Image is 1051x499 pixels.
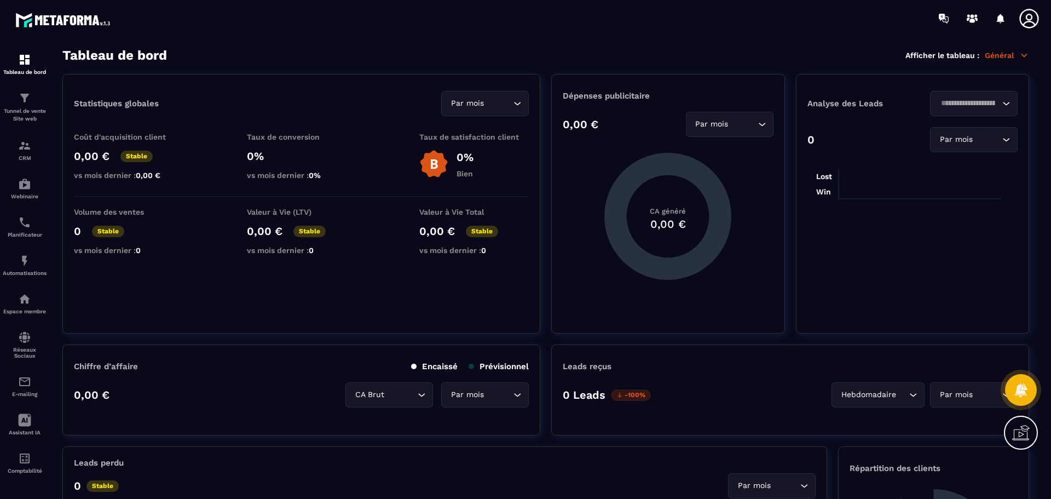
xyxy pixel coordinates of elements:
a: Assistant IA [3,405,47,444]
span: 0% [309,171,321,180]
p: Répartition des clients [850,463,1018,473]
p: Valeur à Vie Total [419,208,529,216]
p: 0 [807,133,815,146]
p: 0,00 € [74,388,109,402]
a: formationformationCRM [3,131,47,169]
span: CA Brut [353,389,386,401]
span: Par mois [937,134,975,146]
div: Search for option [728,473,816,498]
p: Espace membre [3,308,47,314]
p: Coût d'acquisition client [74,133,183,141]
img: accountant [18,452,31,465]
p: 0,00 € [419,225,455,238]
input: Search for option [731,118,755,130]
p: 0,00 € [563,118,598,131]
p: 0% [247,150,356,163]
p: -100% [611,389,651,401]
p: Leads reçus [563,362,611,371]
input: Search for option [898,389,906,401]
p: Comptabilité [3,468,47,474]
img: automations [18,292,31,306]
input: Search for option [937,97,1000,110]
p: Tableau de bord [3,69,47,75]
a: automationsautomationsAutomatisations [3,246,47,284]
img: social-network [18,331,31,344]
p: Planificateur [3,232,47,238]
div: Search for option [345,382,433,408]
input: Search for option [486,97,511,110]
span: Par mois [448,389,486,401]
p: Dépenses publicitaire [563,91,773,101]
div: Search for option [686,112,773,137]
span: Par mois [693,118,731,130]
span: 0,00 € [136,171,160,180]
p: 0 Leads [563,388,605,402]
a: social-networksocial-networkRéseaux Sociaux [3,323,47,367]
p: Réseaux Sociaux [3,347,47,359]
p: Prévisionnel [469,362,529,371]
p: Stable [293,226,326,237]
p: Taux de conversion [247,133,356,141]
p: Leads perdu [74,458,124,468]
div: Search for option [930,382,1018,408]
p: vs mois dernier : [247,171,356,180]
input: Search for option [975,389,1000,401]
a: schedulerschedulerPlanificateur [3,208,47,246]
img: email [18,375,31,388]
p: vs mois dernier : [419,246,529,255]
p: Bien [457,169,473,178]
h3: Tableau de bord [62,48,167,63]
span: Par mois [937,389,975,401]
p: Volume des ventes [74,208,183,216]
input: Search for option [975,134,1000,146]
img: formation [18,139,31,152]
p: Stable [120,151,153,162]
p: Automatisations [3,270,47,276]
p: Taux de satisfaction client [419,133,529,141]
img: b-badge-o.b3b20ee6.svg [419,150,448,179]
p: vs mois dernier : [74,246,183,255]
p: Webinaire [3,193,47,199]
img: formation [18,53,31,66]
p: E-mailing [3,391,47,397]
p: Général [985,50,1029,60]
span: 0 [481,246,486,255]
p: 0,00 € [247,225,282,238]
p: CRM [3,155,47,161]
tspan: Lost [816,172,831,181]
input: Search for option [773,480,798,492]
p: vs mois dernier : [74,171,183,180]
span: 0 [136,246,141,255]
div: Search for option [930,127,1018,152]
div: Search for option [831,382,925,408]
img: automations [18,177,31,191]
span: Par mois [735,480,773,492]
p: 0 [74,225,81,238]
img: automations [18,254,31,267]
p: Statistiques globales [74,99,159,108]
p: 0% [457,151,473,164]
a: accountantaccountantComptabilité [3,444,47,482]
a: automationsautomationsWebinaire [3,169,47,208]
p: Afficher le tableau : [905,51,979,60]
input: Search for option [386,389,415,401]
p: Tunnel de vente Site web [3,107,47,123]
p: Stable [466,226,498,237]
p: Chiffre d’affaire [74,362,138,371]
p: 0,00 € [74,150,109,163]
span: 0 [309,246,314,255]
img: scheduler [18,216,31,229]
p: Valeur à Vie (LTV) [247,208,356,216]
div: Search for option [441,382,529,408]
a: automationsautomationsEspace membre [3,284,47,323]
a: formationformationTunnel de vente Site web [3,83,47,131]
p: Encaissé [411,362,458,371]
p: Stable [86,480,119,492]
a: emailemailE-mailing [3,367,47,405]
span: Hebdomadaire [839,389,898,401]
tspan: Win [816,187,830,196]
p: Analyse des Leads [807,99,913,108]
p: Assistant IA [3,429,47,435]
p: vs mois dernier : [247,246,356,255]
input: Search for option [486,389,511,401]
